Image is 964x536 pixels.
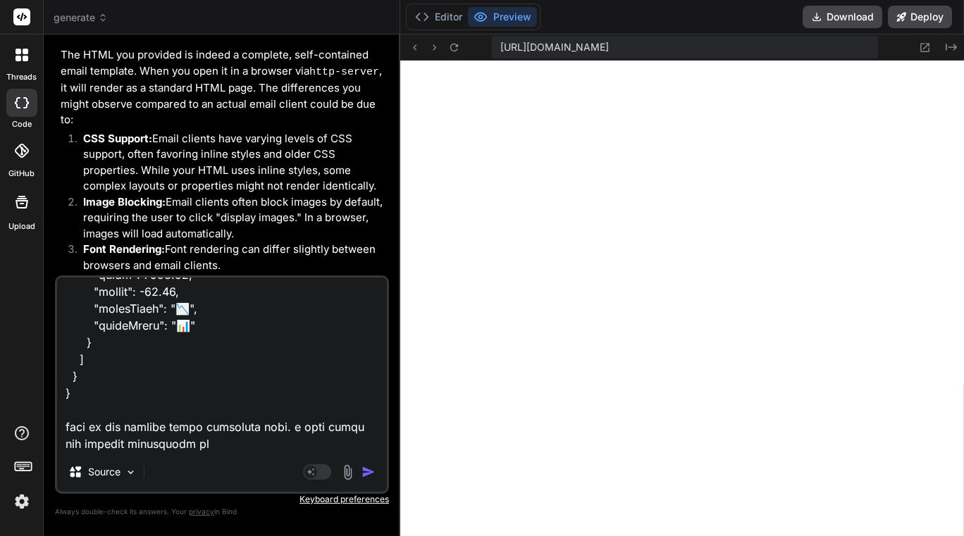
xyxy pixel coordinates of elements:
img: icon [361,465,376,479]
p: Keyboard preferences [55,494,389,505]
span: privacy [189,507,214,516]
button: Download [803,6,882,28]
textarea: lore ip dol sitam cons adipi elitseddo { "eiusmodtemPori": [ { "utlaboreetdo": "Magnaal - ENIMAD ... [57,278,387,452]
span: generate [54,11,108,25]
img: attachment [340,464,356,480]
code: http-server [309,66,379,78]
span: [URL][DOMAIN_NAME] [500,40,609,54]
iframe: Preview [400,61,964,536]
li: While your CSS includes a media query for responsiveness, its exact behavior might vary. [72,273,386,305]
strong: Image Blocking: [83,195,166,208]
button: Deploy [888,6,952,28]
img: settings [10,490,34,513]
li: Email clients have varying levels of CSS support, often favoring inline styles and older CSS prop... [72,131,386,194]
li: Email clients often block images by default, requiring the user to click "display images." In a b... [72,194,386,242]
label: Upload [8,220,35,232]
p: Always double-check its answers. Your in Bind [55,505,389,518]
label: threads [6,71,37,83]
p: Source [88,465,121,479]
button: Preview [468,7,537,27]
img: Pick Models [125,466,137,478]
p: The HTML you provided is indeed a complete, self-contained email template. When you open it in a ... [61,47,386,128]
label: code [12,118,32,130]
strong: Responsive Behavior: [83,274,194,287]
li: Font rendering can differ slightly between browsers and email clients. [72,242,386,273]
button: Editor [409,7,468,27]
strong: Font Rendering: [83,242,165,256]
strong: CSS Support: [83,132,152,145]
label: GitHub [8,168,35,180]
